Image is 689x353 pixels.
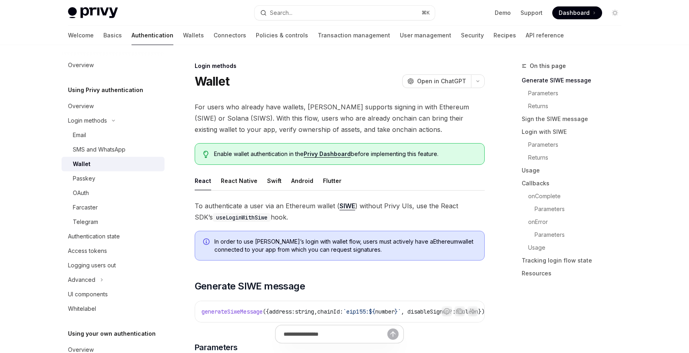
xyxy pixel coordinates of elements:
span: On this page [530,61,566,71]
a: Resources [522,267,628,280]
a: Usage [522,241,628,254]
div: Passkey [73,174,95,183]
a: Security [461,26,484,45]
span: string [295,308,314,315]
span: ` [398,308,401,315]
div: Overview [68,101,94,111]
h5: Using Privy authentication [68,85,143,95]
a: Email [62,128,165,142]
div: Wallet [73,159,90,169]
button: Send message [387,328,399,340]
a: onError [522,215,628,228]
a: Basics [103,26,122,45]
input: Ask a question... [284,325,387,343]
a: Returns [522,100,628,113]
a: OAuth [62,186,165,200]
a: API reference [526,26,564,45]
a: SMS and WhatsApp [62,142,165,157]
a: Overview [62,99,165,113]
div: Email [73,130,86,140]
a: Parameters [522,203,628,215]
div: Telegram [73,217,98,227]
span: : [452,308,456,315]
button: Open in ChatGPT [402,74,471,88]
div: Authentication state [68,232,120,241]
a: Generate SIWE message [522,74,628,87]
svg: Info [203,238,211,246]
span: } [395,308,398,315]
div: Access tokens [68,246,107,256]
div: OAuth [73,188,89,198]
div: Logging users out [68,261,116,270]
a: Policies & controls [256,26,308,45]
a: Welcome [68,26,94,45]
span: ${ [369,308,375,315]
a: Login with SIWE [522,125,628,138]
a: Logging users out [62,258,165,273]
a: Sign the SIWE message [522,113,628,125]
a: Parameters [522,138,628,151]
a: Authentication state [62,229,165,244]
span: In order to use [PERSON_NAME]’s login with wallet flow, users must actively have a Ethereum walle... [214,238,476,254]
div: SMS and WhatsApp [73,145,125,154]
button: Copy the contents from the code block [455,306,465,316]
span: , [314,308,317,315]
span: `eip155: [343,308,369,315]
code: useLoginWithSiwe [213,213,271,222]
a: Callbacks [522,177,628,190]
a: onComplete [522,190,628,203]
svg: Tip [203,151,209,158]
span: number [375,308,395,315]
div: Overview [68,60,94,70]
span: Generate SIWE message [195,280,305,293]
a: SIWE [339,202,355,210]
span: To authenticate a user via an Ethereum wallet ( ) without Privy UIs, use the React SDK’s hook. [195,200,485,223]
span: address: [269,308,295,315]
button: Toggle Advanced section [62,273,165,287]
span: For users who already have wallets, [PERSON_NAME] supports signing in with Ethereum (SIWE) or Sol... [195,101,485,135]
span: , disableSignup? [401,308,452,315]
div: UI components [68,289,108,299]
span: chainId: [317,308,343,315]
button: React Native [221,171,257,190]
a: Returns [522,151,628,164]
a: Overview [62,58,165,72]
a: Privy Dashboard [304,150,351,158]
a: Parameters [522,228,628,241]
button: Android [291,171,313,190]
a: Authentication [132,26,173,45]
a: User management [400,26,451,45]
a: Farcaster [62,200,165,215]
button: Flutter [323,171,341,190]
span: }) [478,308,485,315]
button: Swift [267,171,282,190]
a: Usage [522,164,628,177]
span: Enable wallet authentication in the before implementing this feature. [214,150,476,158]
div: Search... [270,8,292,18]
button: Toggle dark mode [609,6,621,19]
a: Whitelabel [62,302,165,316]
button: Open search [255,6,435,20]
span: ⌘ K [422,10,430,16]
span: Open in ChatGPT [417,77,466,85]
div: Login methods [195,62,485,70]
a: Support [520,9,543,17]
a: Access tokens [62,244,165,258]
h5: Using your own authentication [68,329,156,339]
a: Dashboard [552,6,602,19]
a: Parameters [522,87,628,100]
a: Passkey [62,171,165,186]
img: light logo [68,7,118,18]
a: Tracking login flow state [522,254,628,267]
span: ({ [263,308,269,315]
a: Wallets [183,26,204,45]
span: Dashboard [559,9,590,17]
button: Ask AI [467,306,478,316]
div: Advanced [68,275,95,285]
div: Login methods [68,116,107,125]
a: Transaction management [318,26,390,45]
span: generateSiweMessage [202,308,263,315]
a: UI components [62,287,165,302]
a: Connectors [214,26,246,45]
a: Wallet [62,157,165,171]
